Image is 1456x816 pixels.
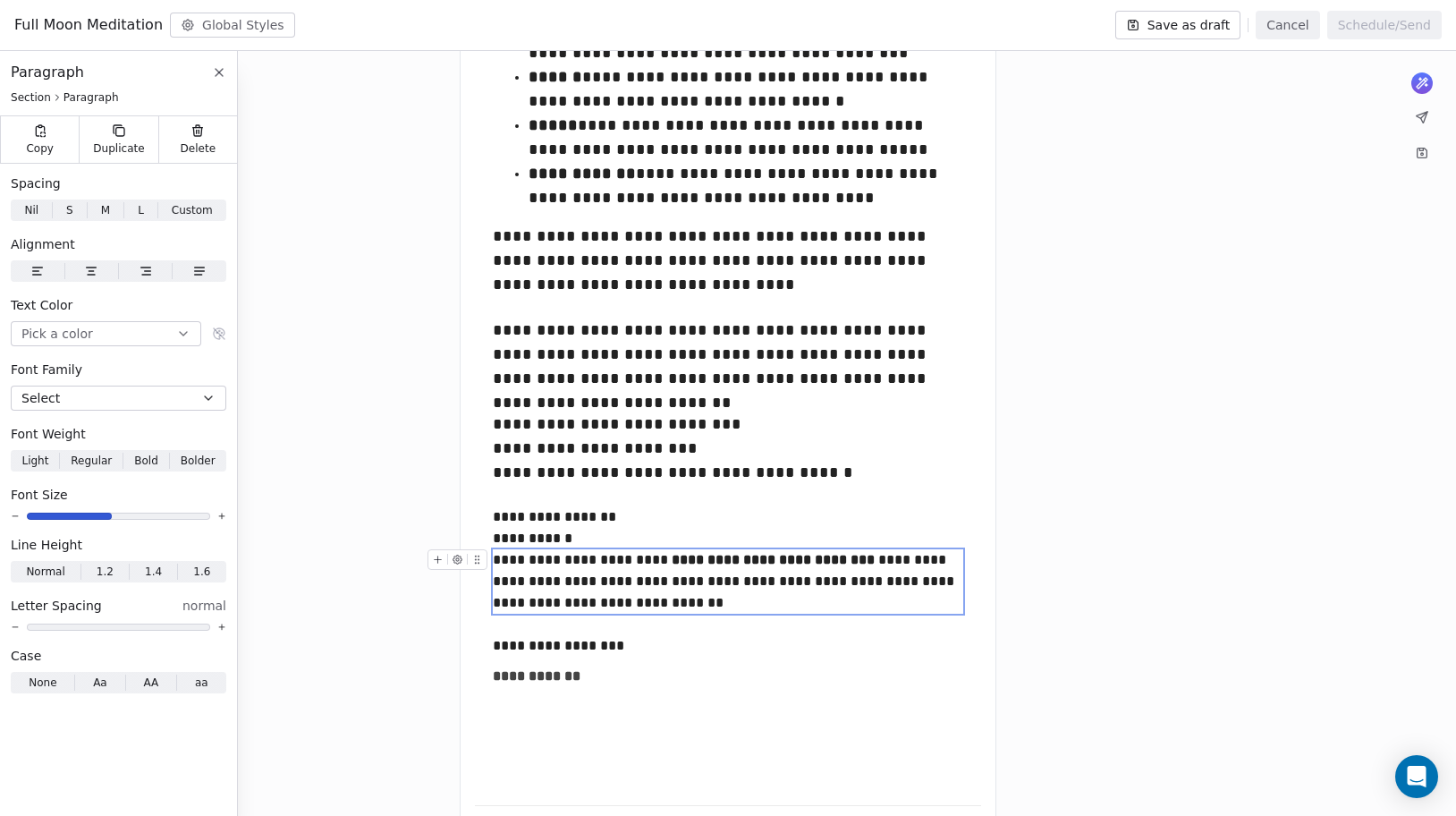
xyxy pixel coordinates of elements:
button: Save as draft [1115,11,1241,39]
span: Custom [172,202,213,218]
button: Pick a color [11,321,201,346]
span: Section [11,90,51,105]
button: Schedule/Send [1327,11,1442,39]
span: 1.6 [193,564,210,580]
span: 1.2 [97,564,114,580]
span: Duplicate [93,141,144,156]
span: aa [195,675,208,691]
button: Cancel [1256,11,1319,39]
span: Font Weight [11,425,86,443]
span: Copy [26,141,54,156]
span: Regular [71,453,112,469]
span: Paragraph [63,90,119,105]
span: Case [11,647,41,665]
span: Spacing [11,174,61,192]
span: Font Family [11,361,82,378]
span: Text Color [11,296,72,314]
span: Letter Spacing [11,597,102,615]
span: Bold [134,453,158,469]
span: None [29,675,56,691]
span: Line Height [11,536,82,554]
span: Font Size [11,486,68,504]
span: Select [21,389,60,407]
span: 1.4 [145,564,162,580]
span: normal [182,597,226,615]
span: Paragraph [11,62,84,83]
span: AA [143,675,158,691]
span: Light [21,453,48,469]
span: S [66,202,73,218]
span: Full Moon Meditation [14,14,163,36]
span: Aa [93,675,107,691]
span: M [101,202,110,218]
span: Bolder [181,453,216,469]
span: Alignment [11,235,75,253]
span: L [138,202,144,218]
button: Global Styles [170,13,295,38]
span: Delete [181,141,216,156]
span: Normal [26,564,64,580]
span: Nil [24,202,38,218]
div: Open Intercom Messenger [1395,755,1438,798]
